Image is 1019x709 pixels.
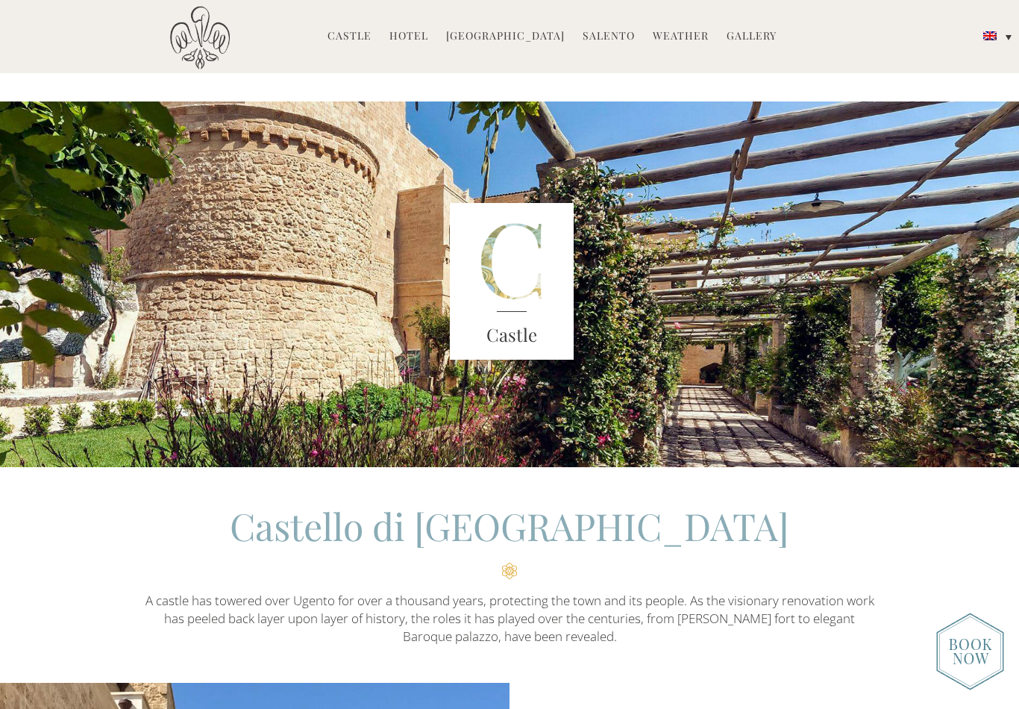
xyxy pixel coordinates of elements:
h2: Castello di [GEOGRAPHIC_DATA] [144,501,875,579]
img: new-booknow.png [936,613,1004,690]
p: A castle has towered over Ugento for over a thousand years, protecting the town and its people. A... [144,592,875,646]
img: castle-letter.png [450,203,574,360]
a: Weather [653,28,709,46]
img: English [983,31,997,40]
img: Castello di Ugento [170,6,230,69]
a: Salento [583,28,635,46]
a: [GEOGRAPHIC_DATA] [446,28,565,46]
a: Gallery [727,28,777,46]
a: Castle [327,28,371,46]
h3: Castle [450,322,574,349]
a: Hotel [389,28,428,46]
